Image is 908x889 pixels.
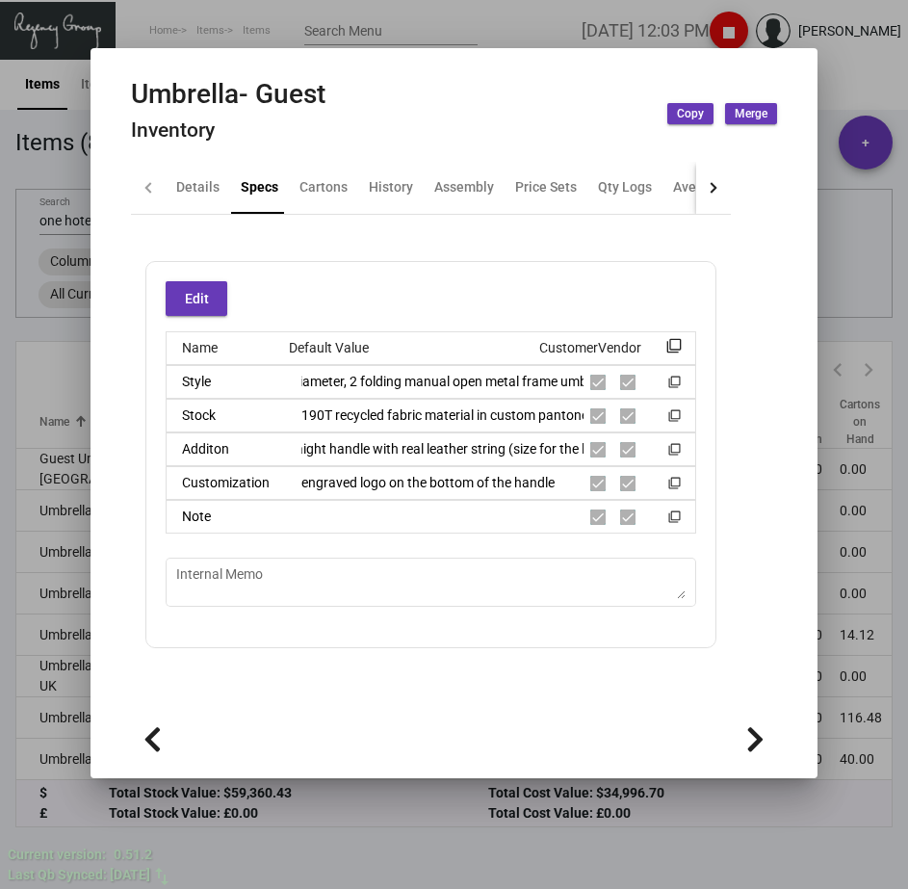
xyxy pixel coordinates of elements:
div: Price Sets [515,177,577,197]
div: Average Cost Summary [673,177,816,197]
div: 0.51.2 [114,845,152,865]
span: Copy [677,106,704,122]
mat-icon: filter_none [668,514,681,527]
div: Default Value [273,338,539,358]
button: Edit [166,281,227,316]
mat-icon: filter_none [668,447,681,459]
button: Merge [725,103,777,124]
div: Customer [539,338,598,358]
div: Cartons [299,177,348,197]
div: Current version: [8,845,106,865]
span: Edit [185,291,209,306]
button: Copy [667,103,713,124]
div: Specs [241,177,278,197]
mat-icon: filter_none [666,344,682,359]
div: Vendor [598,338,641,358]
div: Last Qb Synced: [DATE] [8,865,150,885]
h2: Umbrella- Guest [131,78,325,111]
div: Assembly [434,177,494,197]
mat-icon: filter_none [668,413,681,426]
div: History [369,177,413,197]
div: Qty Logs [598,177,652,197]
div: Details [176,177,220,197]
div: Name [167,338,272,358]
mat-icon: filter_none [668,481,681,493]
mat-icon: filter_none [668,379,681,392]
span: Merge [735,106,767,122]
h4: Inventory [131,118,325,143]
